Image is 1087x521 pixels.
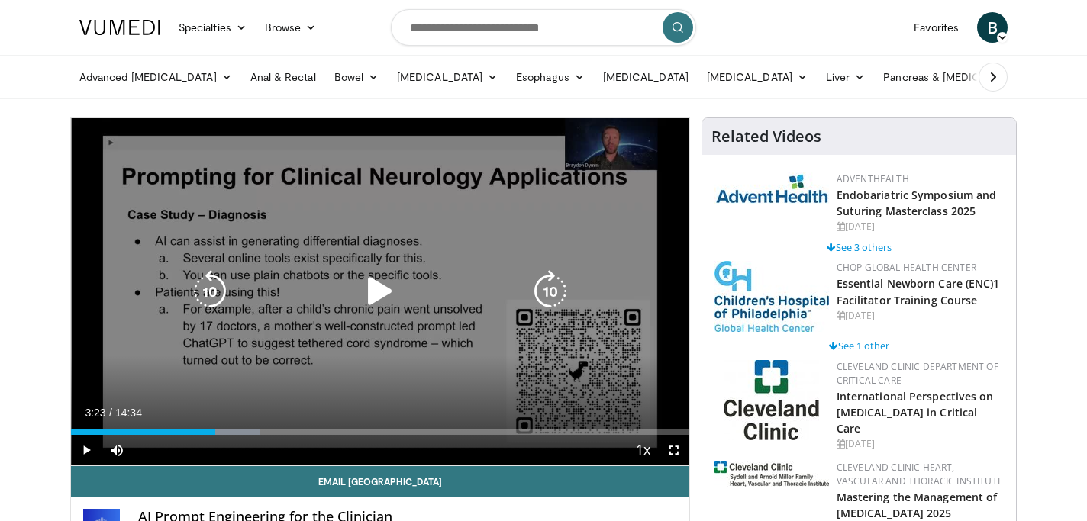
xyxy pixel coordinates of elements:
a: Endobariatric Symposium and Suturing Masterclass 2025 [837,188,997,218]
a: Liver [817,62,874,92]
button: Fullscreen [659,435,689,465]
div: [DATE] [837,437,1004,451]
a: CHOP Global Health Center [837,261,976,274]
a: Cleveland Clinic Heart, Vascular and Thoracic Institute [837,461,1003,487]
button: Playback Rate [628,435,659,465]
video-js: Video Player [71,118,689,466]
a: Esophagus [507,62,594,92]
a: See 1 other [829,339,889,352]
button: Mute [102,435,132,465]
a: AdventHealth [837,172,909,185]
img: d536a004-a009-4cb9-9ce6-f9f56c670ef5.jpg.150x105_q85_autocrop_double_scale_upscale_version-0.2.jpg [714,461,829,487]
a: Browse [256,12,326,43]
a: Cleveland Clinic Department of Critical Care [837,360,998,387]
img: 5f0cf59e-536a-4b30-812c-ea06339c9532.jpg.150x105_q85_autocrop_double_scale_upscale_version-0.2.jpg [724,360,819,440]
a: Favorites [905,12,968,43]
a: Anal & Rectal [241,62,325,92]
a: Pancreas & [MEDICAL_DATA] [874,62,1053,92]
a: [MEDICAL_DATA] [698,62,817,92]
span: / [109,407,112,419]
a: International Perspectives on [MEDICAL_DATA] in Critical Care [837,389,994,436]
span: 14:34 [115,407,142,419]
a: Advanced [MEDICAL_DATA] [70,62,241,92]
a: [MEDICAL_DATA] [594,62,698,92]
a: [MEDICAL_DATA] [388,62,507,92]
img: VuMedi Logo [79,20,160,35]
div: Progress Bar [71,429,689,435]
input: Search topics, interventions [391,9,696,46]
div: [DATE] [837,309,1004,323]
a: Essential Newborn Care (ENC)1 Facilitator Training Course [837,276,1000,307]
a: B [977,12,1008,43]
div: [DATE] [837,220,1004,233]
button: Play [71,435,102,465]
a: See 3 others [827,240,892,254]
h4: Related Videos [711,127,821,146]
span: 3:23 [85,407,105,419]
img: 5c3c682d-da39-4b33-93a5-b3fb6ba9580b.jpg.150x105_q85_autocrop_double_scale_upscale_version-0.2.jpg [714,172,829,204]
a: Bowel [325,62,388,92]
a: Specialties [169,12,256,43]
a: Mastering the Management of [MEDICAL_DATA] 2025 [837,490,998,520]
img: 8fbf8b72-0f77-40e1-90f4-9648163fd298.jpg.150x105_q85_autocrop_double_scale_upscale_version-0.2.jpg [714,261,829,332]
a: Email [GEOGRAPHIC_DATA] [71,466,689,497]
